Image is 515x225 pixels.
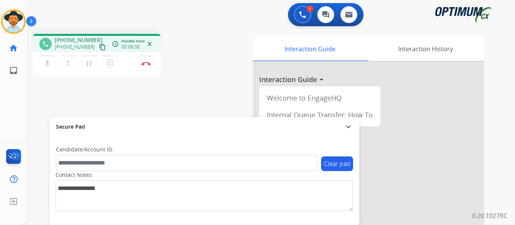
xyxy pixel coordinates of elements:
[3,11,24,32] img: avatar
[321,156,353,171] button: Clear pad
[472,211,507,220] p: 0.20.1027RC
[146,40,153,47] mat-icon: close
[112,40,119,47] mat-icon: access_time
[344,122,353,131] mat-icon: expand_more
[367,37,484,61] div: Interaction History
[9,66,18,75] mat-icon: inbox
[64,59,73,68] mat-icon: merge_type
[262,89,377,106] div: Welcome to EngageHQ
[56,146,114,153] label: Candidate/Account ID:
[141,62,151,65] img: control
[84,59,94,68] mat-icon: pause
[9,44,18,53] mat-icon: home
[43,59,52,68] mat-icon: mic
[253,37,367,61] div: Interaction Guide
[121,38,145,44] span: Handle time
[56,123,85,131] span: Secure Pad
[99,44,106,50] mat-icon: content_copy
[105,59,114,68] mat-icon: dialpad
[262,106,377,123] div: Internal Queue Transfer: How To
[55,36,103,44] span: [PHONE_NUMBER]
[42,40,49,47] mat-icon: phone
[306,5,313,12] div: 1
[121,44,140,50] span: 00:06:06
[56,171,93,179] label: Contact Notes:
[55,44,95,50] span: [PHONE_NUMBER]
